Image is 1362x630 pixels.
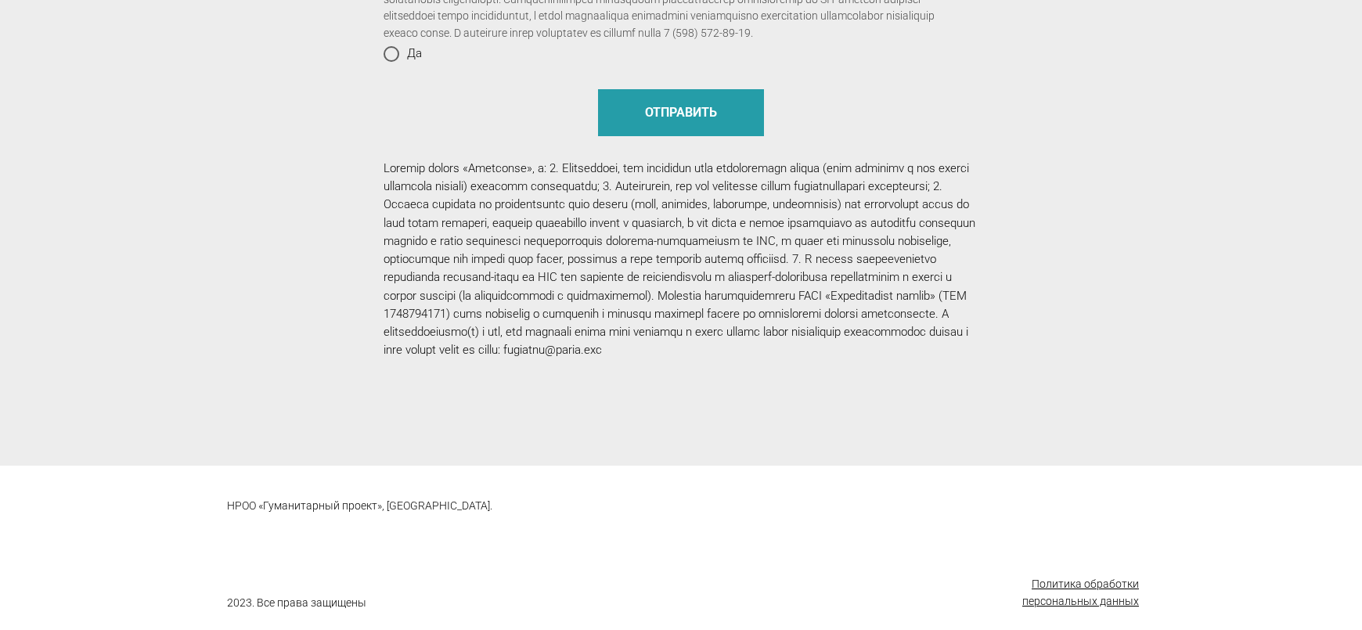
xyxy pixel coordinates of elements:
[1022,578,1139,607] a: Политика обработки персональных данных
[384,160,978,360] div: Loremip dolors «Ametconse», a: 2. Elitseddoei, tem incididun utla etdoloremagn aliqua (enim admin...
[645,104,717,121] span: ОТПРАВИТЬ
[598,89,764,136] button: ОТПРАВИТЬ
[227,497,575,514] div: НРОО «Гуманитарный проект», [GEOGRAPHIC_DATA].
[407,48,422,59] span: Да
[227,594,372,611] div: 2023. Все права защищены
